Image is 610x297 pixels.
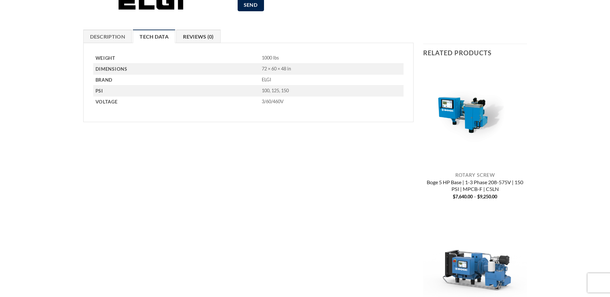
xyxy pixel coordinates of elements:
[423,172,527,178] p: Rotary Screw
[453,194,455,199] span: $
[176,30,221,43] a: Reviews (0)
[93,75,259,85] th: Brand
[93,53,259,64] th: Weight
[93,85,259,96] th: PSI
[93,53,404,107] table: Product Details
[474,194,476,199] span: –
[477,194,480,199] span: $
[262,88,404,94] p: 100, 125, 150
[259,53,404,64] td: 1000 lbs
[83,30,132,43] a: Description
[259,64,404,75] td: 72 × 60 × 48 in
[423,179,527,194] a: Boge 5 HP Base | 1-3 Phase 208-575V | 150 PSI | MPCB-F | C5LN
[423,44,527,61] h3: Related products
[477,194,497,199] bdi: 9,250.00
[453,194,473,199] bdi: 7,640.00
[133,30,175,43] a: Tech Data
[262,99,404,105] p: 3/60/460V
[423,65,527,168] img: Boge 5 HP Base | 1-3 Phase 208-575V | 150 PSI | MPCB-F | C5LN
[93,64,259,75] th: Dimensions
[262,77,404,83] p: ELGI
[93,96,259,107] th: Voltage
